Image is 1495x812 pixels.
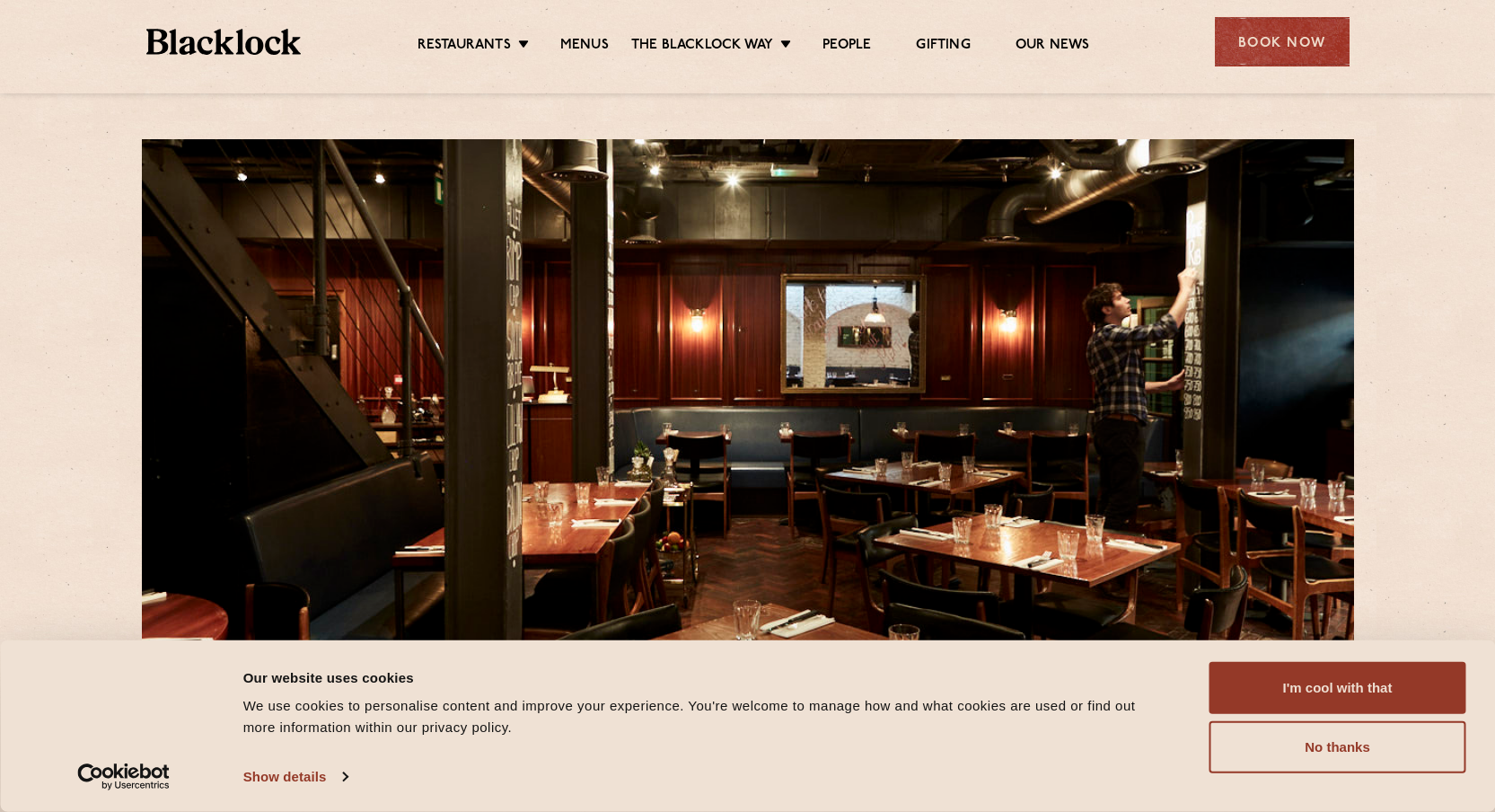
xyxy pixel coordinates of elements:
[243,666,1169,688] div: Our website uses cookies
[822,37,871,57] a: People
[1209,721,1466,773] button: No thanks
[243,763,347,790] a: Show details
[560,37,609,57] a: Menus
[916,37,970,57] a: Gifting
[1209,662,1466,714] button: I'm cool with that
[631,37,773,57] a: The Blacklock Way
[45,763,202,790] a: Usercentrics Cookiebot - opens in a new window
[146,29,302,55] img: BL_Textured_Logo-footer-cropped.svg
[243,695,1169,738] div: We use cookies to personalise content and improve your experience. You're welcome to manage how a...
[418,37,511,57] a: Restaurants
[1016,37,1090,57] a: Our News
[1215,17,1350,66] div: Book Now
